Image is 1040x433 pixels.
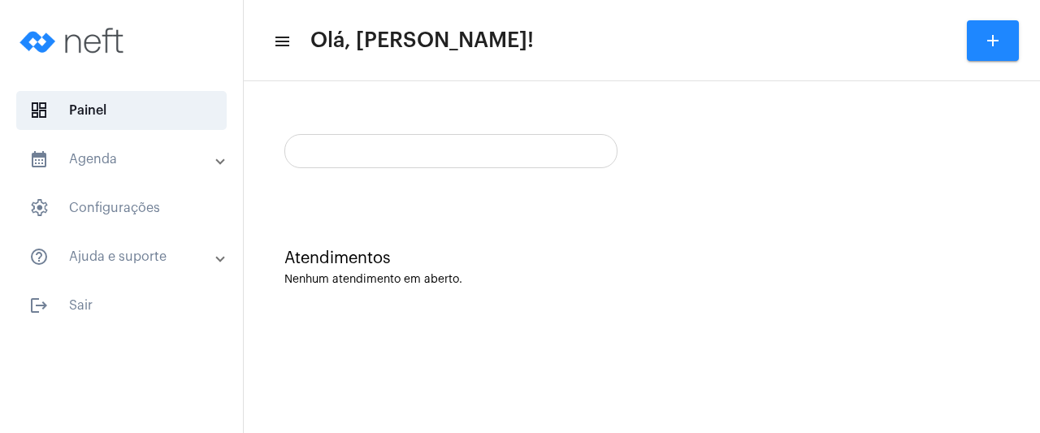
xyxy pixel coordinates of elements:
mat-icon: sidenav icon [29,296,49,315]
mat-panel-title: Agenda [29,149,217,169]
span: Olá, [PERSON_NAME]! [310,28,534,54]
span: sidenav icon [29,101,49,120]
mat-icon: sidenav icon [273,32,289,51]
mat-expansion-panel-header: sidenav iconAgenda [10,140,243,179]
span: Sair [16,286,227,325]
mat-icon: add [983,31,1003,50]
span: Configurações [16,188,227,227]
mat-expansion-panel-header: sidenav iconAjuda e suporte [10,237,243,276]
div: Nenhum atendimento em aberto. [284,274,999,286]
span: Painel [16,91,227,130]
mat-icon: sidenav icon [29,149,49,169]
span: sidenav icon [29,198,49,218]
div: Atendimentos [284,249,999,267]
img: logo-neft-novo-2.png [13,8,135,73]
mat-panel-title: Ajuda e suporte [29,247,217,266]
mat-icon: sidenav icon [29,247,49,266]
